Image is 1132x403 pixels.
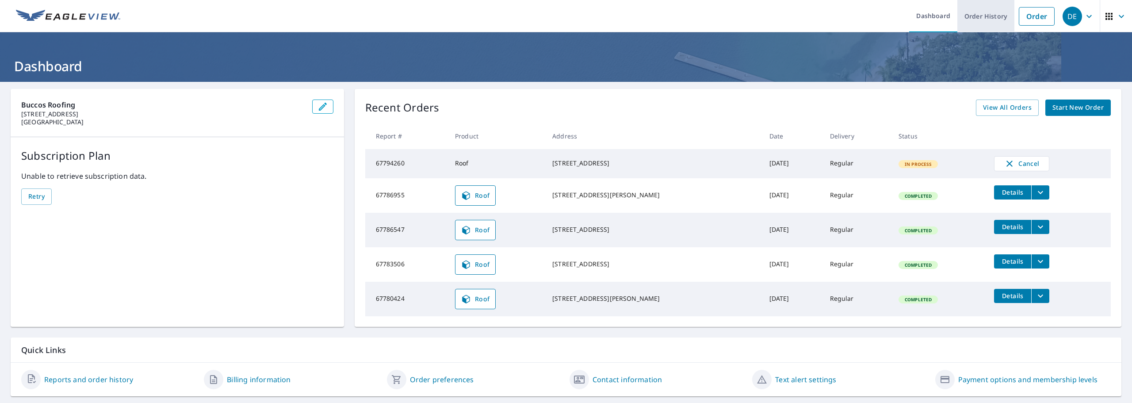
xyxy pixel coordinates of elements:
[1019,7,1055,26] a: Order
[762,149,823,178] td: [DATE]
[365,123,448,149] th: Report #
[365,213,448,247] td: 67786547
[552,159,755,168] div: [STREET_ADDRESS]
[461,259,490,270] span: Roof
[455,254,496,275] a: Roof
[448,123,545,149] th: Product
[461,190,490,201] span: Roof
[823,178,891,213] td: Regular
[823,149,891,178] td: Regular
[762,178,823,213] td: [DATE]
[1063,7,1082,26] div: DE
[775,374,836,385] a: Text alert settings
[21,188,52,205] button: Retry
[552,191,755,200] div: [STREET_ADDRESS][PERSON_NAME]
[1031,185,1049,200] button: filesDropdownBtn-67786955
[21,148,333,164] p: Subscription Plan
[365,149,448,178] td: 67794260
[976,100,1039,116] a: View All Orders
[958,374,1098,385] a: Payment options and membership levels
[1003,158,1040,169] span: Cancel
[762,213,823,247] td: [DATE]
[823,123,891,149] th: Delivery
[899,161,937,167] span: In Process
[994,156,1049,171] button: Cancel
[1052,102,1104,113] span: Start New Order
[455,220,496,240] a: Roof
[461,225,490,235] span: Roof
[410,374,474,385] a: Order preferences
[21,171,333,181] p: Unable to retrieve subscription data.
[1031,289,1049,303] button: filesDropdownBtn-67780424
[899,227,937,234] span: Completed
[823,247,891,282] td: Regular
[16,10,120,23] img: EV Logo
[21,110,305,118] p: [STREET_ADDRESS]
[28,191,45,202] span: Retry
[552,294,755,303] div: [STREET_ADDRESS][PERSON_NAME]
[899,296,937,303] span: Completed
[365,282,448,316] td: 67780424
[44,374,133,385] a: Reports and order history
[448,149,545,178] td: Roof
[994,220,1031,234] button: detailsBtn-67786547
[461,294,490,304] span: Roof
[1045,100,1111,116] a: Start New Order
[1031,254,1049,269] button: filesDropdownBtn-67783506
[455,289,496,309] a: Roof
[365,178,448,213] td: 67786955
[227,374,291,385] a: Billing information
[899,262,937,268] span: Completed
[455,185,496,206] a: Roof
[365,100,440,116] p: Recent Orders
[899,193,937,199] span: Completed
[994,185,1031,200] button: detailsBtn-67786955
[552,225,755,234] div: [STREET_ADDRESS]
[21,345,1111,356] p: Quick Links
[983,102,1032,113] span: View All Orders
[999,188,1026,196] span: Details
[762,282,823,316] td: [DATE]
[994,289,1031,303] button: detailsBtn-67780424
[999,292,1026,300] span: Details
[891,123,987,149] th: Status
[823,213,891,247] td: Regular
[762,123,823,149] th: Date
[545,123,762,149] th: Address
[552,260,755,269] div: [STREET_ADDRESS]
[999,257,1026,265] span: Details
[994,254,1031,269] button: detailsBtn-67783506
[21,100,305,110] p: Buccos Roofing
[365,247,448,282] td: 67783506
[999,223,1026,231] span: Details
[11,57,1121,75] h1: Dashboard
[1031,220,1049,234] button: filesDropdownBtn-67786547
[593,374,662,385] a: Contact information
[823,282,891,316] td: Regular
[762,247,823,282] td: [DATE]
[21,118,305,126] p: [GEOGRAPHIC_DATA]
